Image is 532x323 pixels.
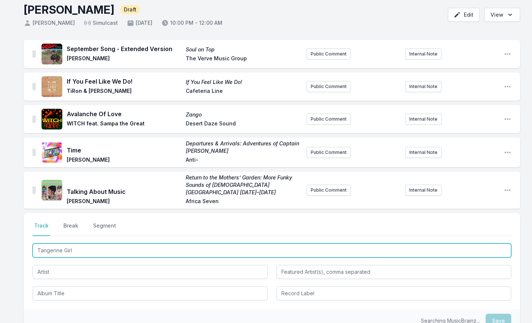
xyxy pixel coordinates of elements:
[33,286,268,300] input: Album Title
[42,180,62,201] img: Return to the Mothers’ Garden: More Funky Sounds of Female Africa 1971–1982
[405,185,442,196] button: Internal Note
[186,87,300,96] span: Cafeteria Line
[307,185,351,196] button: Public Comment
[307,147,351,158] button: Public Comment
[42,109,62,129] img: Zango
[307,81,351,92] button: Public Comment
[504,186,511,194] button: Open playlist item options
[405,81,442,92] button: Internal Note
[277,265,512,279] input: Featured Artist(s), comma separated
[67,198,181,206] span: [PERSON_NAME]
[186,174,300,196] span: Return to the Mothers’ Garden: More Funky Sounds of [DEMOGRAPHIC_DATA] [GEOGRAPHIC_DATA] [DATE]–[...
[186,46,300,53] span: Soul on Top
[504,83,511,90] button: Open playlist item options
[67,110,181,118] span: Avalanche Of Love
[33,186,36,194] img: Drag Handle
[405,147,442,158] button: Internal Note
[307,48,351,60] button: Public Comment
[186,140,300,155] span: Departures & Arrivals: Adventures of Captain [PERSON_NAME]
[127,19,152,27] span: [DATE]
[67,55,181,64] span: [PERSON_NAME]
[24,19,75,27] span: [PERSON_NAME]
[67,146,181,155] span: Time
[33,243,511,258] input: Track Title
[405,114,442,125] button: Internal Note
[33,149,36,156] img: Drag Handle
[42,142,62,163] img: Departures & Arrivals: Adventures of Captain Curt
[161,19,222,27] span: 10:00 PM - 12:00 AM
[186,120,300,129] span: Desert Daze Sound
[504,50,511,58] button: Open playlist item options
[448,8,480,22] button: Edit
[307,114,351,125] button: Public Comment
[186,111,300,118] span: Zango
[33,50,36,58] img: Drag Handle
[67,77,181,86] span: If You Feel Like We Do!
[84,19,118,27] span: Simulcast
[42,76,62,97] img: If You Feel Like We Do!
[33,83,36,90] img: Drag Handle
[33,222,50,236] button: Track
[120,5,140,14] span: Draft
[504,149,511,156] button: Open playlist item options
[67,187,181,196] span: Talking About Music
[33,265,268,279] input: Artist
[67,87,181,96] span: TiRon & [PERSON_NAME]
[67,156,181,165] span: [PERSON_NAME]
[92,222,118,236] button: Segment
[504,115,511,123] button: Open playlist item options
[277,286,512,300] input: Record Label
[405,48,442,60] button: Internal Note
[186,156,300,165] span: Anti‐
[62,222,80,236] button: Break
[186,55,300,64] span: The Verve Music Group
[186,198,300,206] span: Africa Seven
[42,44,62,64] img: Soul on Top
[67,44,181,53] span: September Song - Extended Version
[186,78,300,86] span: If You Feel Like We Do!
[484,8,520,22] button: Open options
[67,120,181,129] span: WITCH feat. Sampa the Great
[24,3,114,16] h1: [PERSON_NAME]
[33,115,36,123] img: Drag Handle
